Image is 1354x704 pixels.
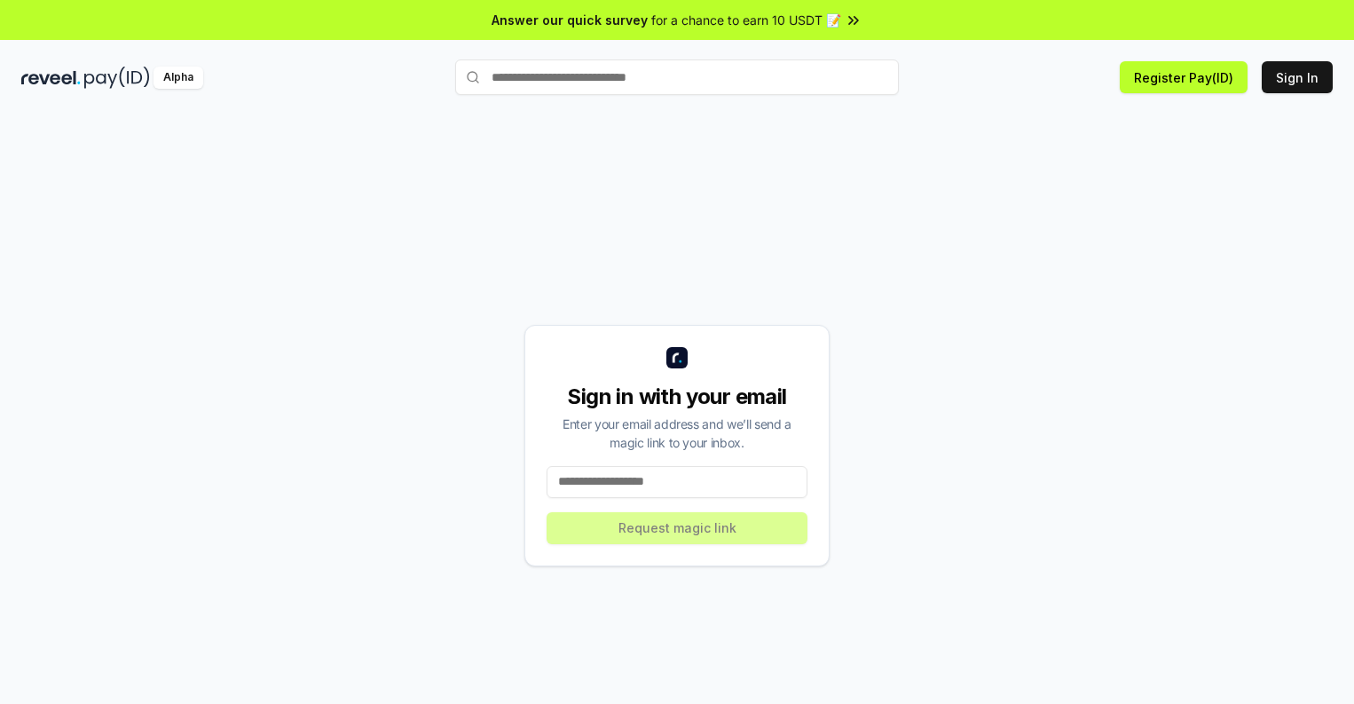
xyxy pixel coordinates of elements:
span: Answer our quick survey [492,11,648,29]
img: logo_small [666,347,688,368]
div: Sign in with your email [547,383,807,411]
button: Register Pay(ID) [1120,61,1248,93]
img: reveel_dark [21,67,81,89]
div: Enter your email address and we’ll send a magic link to your inbox. [547,415,807,452]
div: Alpha [154,67,203,89]
span: for a chance to earn 10 USDT 📝 [651,11,841,29]
img: pay_id [84,67,150,89]
button: Sign In [1262,61,1333,93]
